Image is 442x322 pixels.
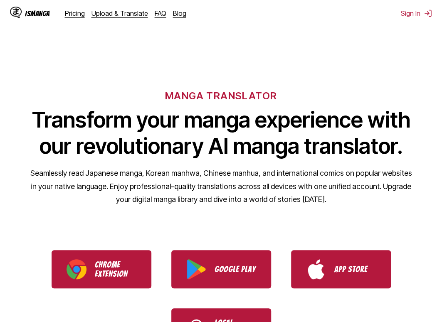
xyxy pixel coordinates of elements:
[173,9,186,17] a: Blog
[171,250,271,288] a: Download IsManga from Google Play
[424,9,432,17] img: Sign out
[25,10,50,17] div: IsManga
[10,7,65,20] a: IsManga LogoIsManga
[67,259,86,279] img: Chrome logo
[291,250,391,288] a: Download IsManga from App Store
[30,167,412,206] p: Seamlessly read Japanese manga, Korean manhwa, Chinese manhua, and international comics on popula...
[165,90,277,102] h6: MANGA TRANSLATOR
[52,250,151,288] a: Download IsManga Chrome Extension
[30,107,412,159] h1: Transform your manga experience with our revolutionary AI manga translator.
[65,9,85,17] a: Pricing
[334,265,376,274] p: App Store
[306,259,326,279] img: App Store logo
[155,9,166,17] a: FAQ
[401,9,432,17] button: Sign In
[95,260,136,278] p: Chrome Extension
[215,265,256,274] p: Google Play
[91,9,148,17] a: Upload & Translate
[186,259,206,279] img: Google Play logo
[10,7,22,18] img: IsManga Logo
